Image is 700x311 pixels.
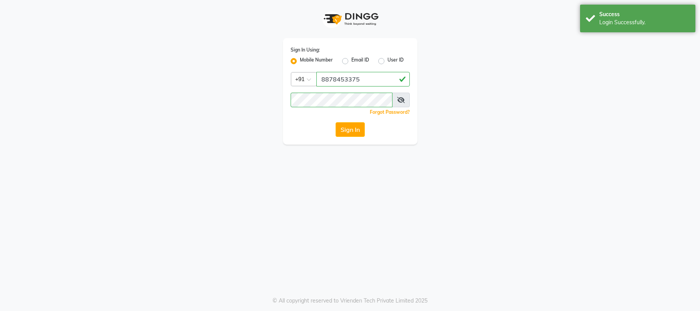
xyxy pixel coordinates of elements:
input: Username [316,72,410,86]
div: Success [599,10,690,18]
label: Mobile Number [300,57,333,66]
img: logo1.svg [319,8,381,30]
a: Forgot Password? [370,109,410,115]
div: Login Successfully. [599,18,690,27]
label: User ID [387,57,404,66]
label: Sign In Using: [291,47,320,53]
input: Username [291,93,392,107]
button: Sign In [336,122,365,137]
label: Email ID [351,57,369,66]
